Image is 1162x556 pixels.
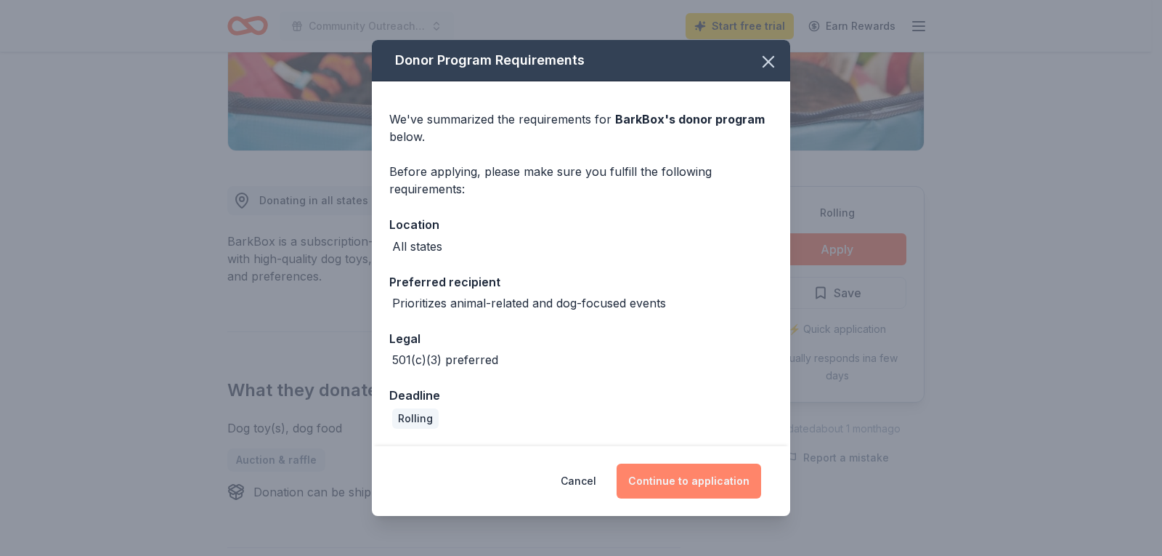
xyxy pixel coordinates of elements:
span: BarkBox 's donor program [615,112,765,126]
div: All states [392,238,442,255]
button: Continue to application [617,464,761,499]
div: 501(c)(3) preferred [392,351,498,368]
div: Prioritizes animal-related and dog-focused events [392,294,666,312]
div: We've summarized the requirements for below. [389,110,773,145]
div: Legal [389,329,773,348]
div: Deadline [389,386,773,405]
div: Location [389,215,773,234]
div: Rolling [392,408,439,429]
button: Cancel [561,464,596,499]
div: Preferred recipient [389,273,773,291]
div: Donor Program Requirements [372,40,790,81]
div: Before applying, please make sure you fulfill the following requirements: [389,163,773,198]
